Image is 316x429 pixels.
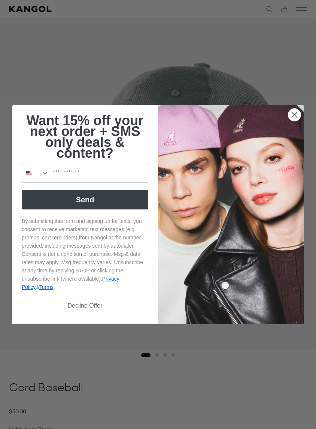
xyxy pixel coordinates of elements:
[22,217,148,291] p: By submitting this form and signing up for texts, you consent to receive marketing text messages ...
[39,284,54,290] a: Terms
[26,170,32,176] img: United States
[158,105,304,324] img: 4fd34567-b031-494e-b820-426212470989.jpeg
[22,164,49,182] button: Search Countries
[49,164,148,182] input: Phone Number
[27,113,144,161] span: Want 15% off your next order + SMS only deals & content?
[22,299,148,313] button: Decline Offer
[22,190,148,209] button: Send
[288,108,301,121] button: Close dialog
